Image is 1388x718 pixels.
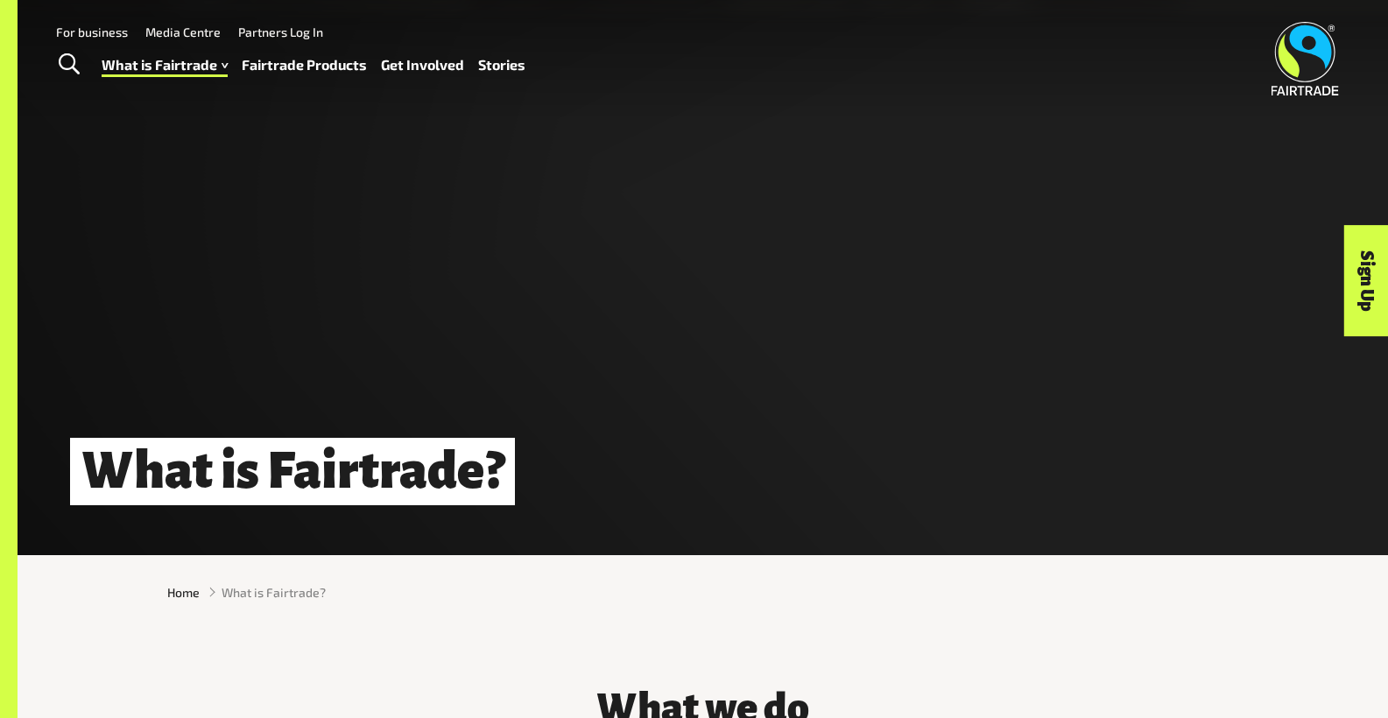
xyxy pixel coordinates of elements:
[47,43,90,87] a: Toggle Search
[381,53,464,78] a: Get Involved
[1272,22,1339,95] img: Fairtrade Australia New Zealand logo
[70,438,515,505] h1: What is Fairtrade?
[478,53,525,78] a: Stories
[238,25,323,39] a: Partners Log In
[56,25,128,39] a: For business
[242,53,367,78] a: Fairtrade Products
[145,25,221,39] a: Media Centre
[222,583,326,602] span: What is Fairtrade?
[102,53,228,78] a: What is Fairtrade
[167,583,200,602] a: Home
